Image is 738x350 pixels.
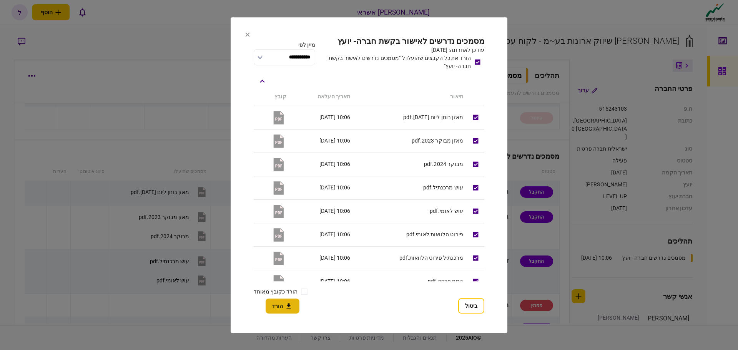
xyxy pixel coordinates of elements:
button: ביטול [458,298,484,314]
h2: מסמכים נדרשים לאישור בקשת חברה- יועץ [319,36,484,46]
th: תאריך העלאה [290,88,354,106]
td: מאזן בוחן ליום [DATE].pdf [354,106,467,129]
td: 10:06 [DATE] [290,246,354,270]
td: פירוט הלוואות לאומי.pdf [354,223,467,246]
td: עוש לאומי.pdf [354,199,467,223]
div: מיין לפי [254,41,315,49]
td: 10:06 [DATE] [290,153,354,176]
td: מאזן מבוקר 2023.pdf [354,129,467,153]
button: הורד [266,299,299,314]
th: תיאור [354,88,467,106]
td: מרכנתיל פירוט הלוואות.pdf [354,246,467,270]
td: 10:06 [DATE] [290,106,354,129]
th: קובץ [254,88,290,106]
td: מבוקר 2024.pdf [354,153,467,176]
div: עודכן לאחרונה: [DATE] [319,46,484,54]
td: 10:06 [DATE] [290,223,354,246]
td: 10:06 [DATE] [290,199,354,223]
td: נוסח חברה.pdf [354,270,467,293]
td: 10:06 [DATE] [290,270,354,293]
td: 10:06 [DATE] [290,129,354,153]
label: הורד כקובץ מאוחד [254,288,298,296]
div: הורד את כל הקבצים שהועלו ל "מסמכים נדרשים לאישור בקשת חברה- יועץ" [319,54,471,70]
td: 10:06 [DATE] [290,176,354,199]
td: עוש מרכנתיל.pdf [354,176,467,199]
